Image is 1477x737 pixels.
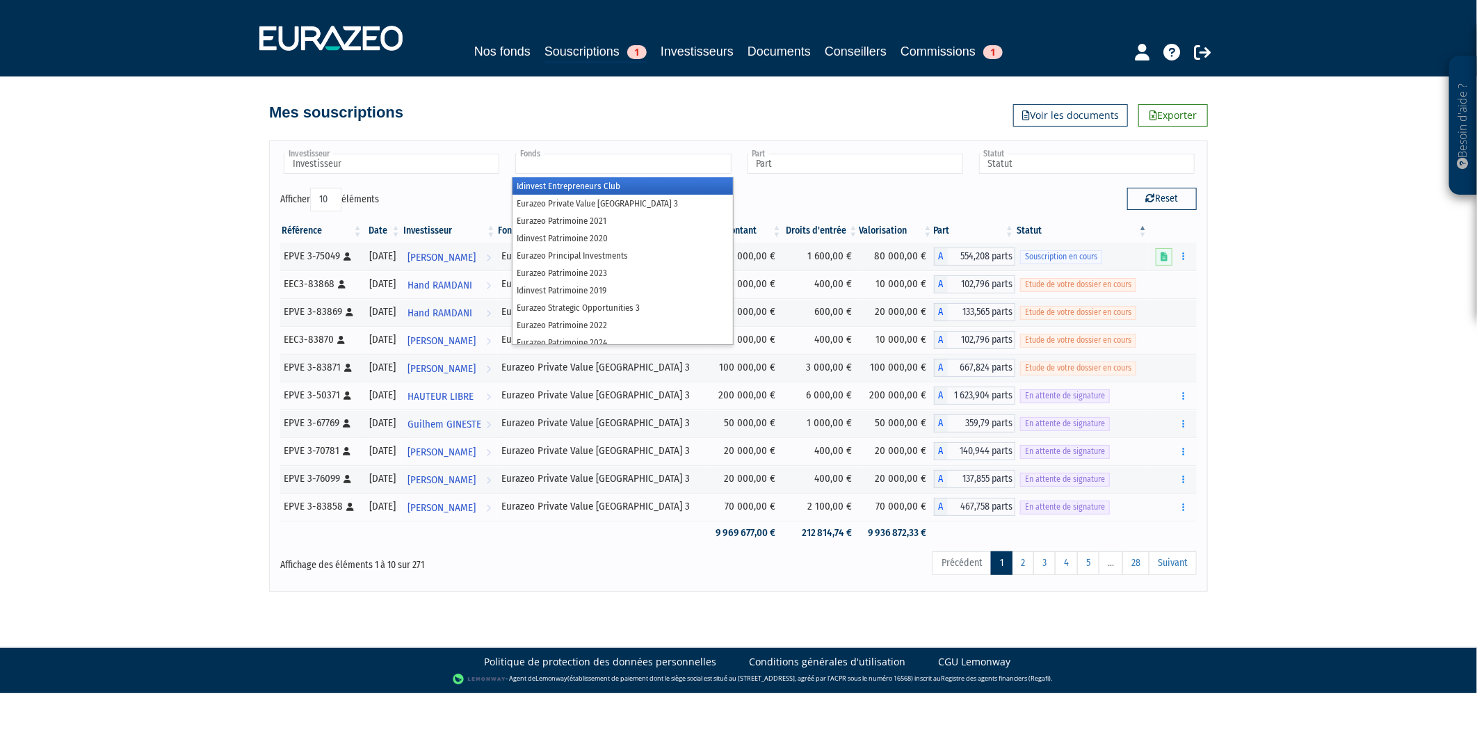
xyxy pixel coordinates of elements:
[934,275,1016,293] div: A - Eurazeo Entrepreneurs Club 3
[948,331,1016,349] span: 102,796 parts
[749,655,905,669] a: Conditions générales d'utilisation
[934,414,1016,432] div: A - Eurazeo Private Value Europe 3
[859,437,934,465] td: 20 000,00 €
[280,188,379,211] label: Afficher éléments
[707,243,782,270] td: 80 000,00 €
[501,444,702,458] div: Eurazeo Private Value [GEOGRAPHIC_DATA] 3
[983,45,1003,59] span: 1
[1138,104,1208,127] a: Exporter
[948,248,1016,266] span: 554,208 parts
[1020,306,1136,319] span: Etude de votre dossier en cours
[369,471,397,486] div: [DATE]
[407,245,476,270] span: [PERSON_NAME]
[934,219,1016,243] th: Part: activer pour trier la colonne par ordre croissant
[859,465,934,493] td: 20 000,00 €
[934,331,1016,349] div: A - Eurazeo Entrepreneurs Club 3
[402,219,497,243] th: Investisseur: activer pour trier la colonne par ordre croissant
[859,493,934,521] td: 70 000,00 €
[501,471,702,486] div: Eurazeo Private Value [GEOGRAPHIC_DATA] 3
[344,252,351,261] i: [Français] Personne physique
[782,521,859,545] td: 212 814,74 €
[369,249,397,264] div: [DATE]
[991,551,1012,575] a: 1
[782,382,859,410] td: 6 000,00 €
[707,298,782,326] td: 20 000,00 €
[486,245,491,270] i: Voir l'investisseur
[346,308,353,316] i: [Français] Personne physique
[782,437,859,465] td: 400,00 €
[859,219,934,243] th: Valorisation: activer pour trier la colonne par ordre croissant
[1020,362,1136,375] span: Etude de votre dossier en cours
[407,412,481,437] span: Guilhem GINESTE
[782,465,859,493] td: 400,00 €
[707,465,782,493] td: 20 000,00 €
[859,298,934,326] td: 20 000,00 €
[344,475,351,483] i: [Français] Personne physique
[407,467,476,493] span: [PERSON_NAME]
[934,442,948,460] span: A
[512,299,732,316] li: Eurazeo Strategic Opportunities 3
[934,470,1016,488] div: A - Eurazeo Private Value Europe 3
[934,498,948,516] span: A
[486,439,491,465] i: Voir l'investisseur
[535,674,567,683] a: Lemonway
[859,382,934,410] td: 200 000,00 €
[343,419,350,428] i: [Français] Personne physique
[1020,334,1136,347] span: Etude de votre dossier en cours
[934,359,948,377] span: A
[346,503,354,511] i: [Français] Personne physique
[501,416,702,430] div: Eurazeo Private Value [GEOGRAPHIC_DATA] 3
[501,360,702,375] div: Eurazeo Private Value [GEOGRAPHIC_DATA] 3
[284,305,359,319] div: EPVE 3-83869
[1127,188,1197,210] button: Reset
[284,360,359,375] div: EPVE 3-83871
[284,416,359,430] div: EPVE 3-67769
[934,414,948,432] span: A
[310,188,341,211] select: Afficheréléments
[337,336,345,344] i: [Français] Personne physique
[1020,445,1110,458] span: En attente de signature
[1020,250,1102,264] span: Souscription en cours
[512,177,732,195] li: Idinvest Entrepreneurs Club
[369,360,397,375] div: [DATE]
[1077,551,1099,575] a: 5
[934,359,1016,377] div: A - Eurazeo Private Value Europe 3
[512,264,732,282] li: Eurazeo Patrimoine 2023
[407,495,476,521] span: [PERSON_NAME]
[512,334,732,351] li: Eurazeo Patrimoine 2024
[934,248,1016,266] div: A - Eurazeo Private Value Europe 3
[934,442,1016,460] div: A - Eurazeo Private Value Europe 3
[284,277,359,291] div: EEC3-83868
[934,303,1016,321] div: A - Eurazeo Private Value Europe 3
[859,243,934,270] td: 80 000,00 €
[707,493,782,521] td: 70 000,00 €
[402,270,497,298] a: Hand RAMDANI
[707,354,782,382] td: 100 000,00 €
[402,298,497,326] a: Hand RAMDANI
[284,249,359,264] div: EPVE 3-75049
[369,444,397,458] div: [DATE]
[402,354,497,382] a: [PERSON_NAME]
[707,270,782,298] td: 10 000,00 €
[501,332,702,347] div: Eurazeo Entrepreneurs Club 3
[501,277,702,291] div: Eurazeo Entrepreneurs Club 3
[1122,551,1149,575] a: 28
[1020,473,1110,486] span: En attente de signature
[938,655,1010,669] a: CGU Lemonway
[934,387,948,405] span: A
[484,655,716,669] a: Politique de protection des données personnelles
[501,305,702,319] div: Eurazeo Private Value [GEOGRAPHIC_DATA] 3
[369,416,397,430] div: [DATE]
[407,384,474,410] span: HAUTEUR LIBRE
[453,672,506,686] img: logo-lemonway.png
[627,45,647,59] span: 1
[369,388,397,403] div: [DATE]
[748,42,811,61] a: Documents
[284,471,359,486] div: EPVE 3-76099
[486,384,491,410] i: Voir l'investisseur
[934,498,1016,516] div: A - Eurazeo Private Value Europe 3
[402,493,497,521] a: [PERSON_NAME]
[284,444,359,458] div: EPVE 3-70781
[402,410,497,437] a: Guilhem GINESTE
[486,328,491,354] i: Voir l'investisseur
